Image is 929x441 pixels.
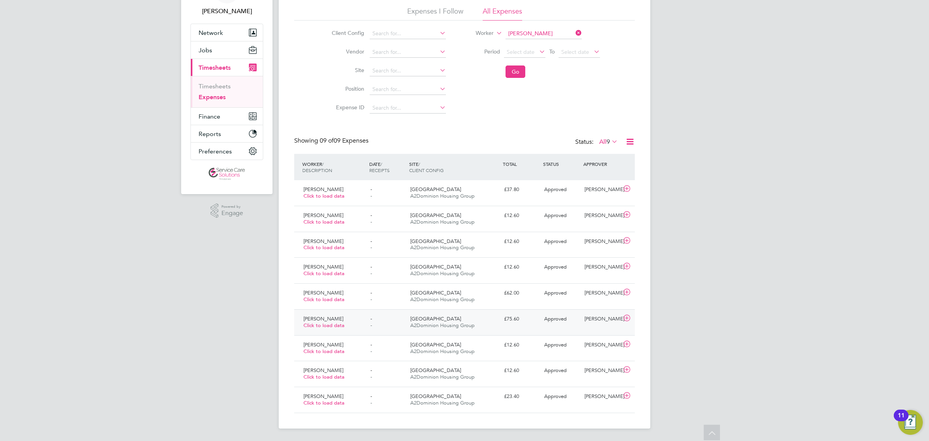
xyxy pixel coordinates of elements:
[303,193,345,199] span: Click to load data
[191,108,263,125] button: Finance
[199,64,231,71] span: Timesheets
[300,157,367,177] div: WORKER
[370,374,372,380] span: -
[370,289,372,296] span: -
[410,270,475,277] span: A2Dominion Housing Group
[191,24,263,41] button: Network
[410,341,461,348] span: [GEOGRAPHIC_DATA]
[410,289,461,296] span: [GEOGRAPHIC_DATA]
[303,186,343,193] span: [PERSON_NAME]
[410,238,461,245] span: [GEOGRAPHIC_DATA]
[191,143,263,160] button: Preferences
[581,183,622,196] div: [PERSON_NAME]
[544,289,567,296] span: Approved
[303,322,345,329] span: Click to load data
[303,244,345,251] span: Click to load data
[199,130,221,138] span: Reports
[303,367,343,374] span: [PERSON_NAME]
[547,47,557,57] span: To
[898,410,923,435] button: Open Resource Center, 11 new notifications
[410,367,461,374] span: [GEOGRAPHIC_DATA]
[303,212,343,219] span: [PERSON_NAME]
[501,235,541,248] div: £12.60
[581,364,622,377] div: [PERSON_NAME]
[581,261,622,274] div: [PERSON_NAME]
[581,235,622,248] div: [PERSON_NAME]
[370,238,372,245] span: -
[410,219,475,225] span: A2Dominion Housing Group
[501,183,541,196] div: £37.80
[370,212,372,219] span: -
[370,315,372,322] span: -
[303,219,345,225] span: Click to load data
[465,48,500,55] label: Period
[501,339,541,351] div: £12.60
[199,29,223,36] span: Network
[544,238,567,245] span: Approved
[191,41,263,59] button: Jobs
[303,315,343,322] span: [PERSON_NAME]
[599,138,618,146] label: All
[199,83,231,90] a: Timesheets
[581,313,622,326] div: [PERSON_NAME]
[575,137,619,148] div: Status:
[294,137,370,145] div: Showing
[303,374,345,380] span: Click to load data
[410,400,475,406] span: A2Dominion Housing Group
[501,390,541,403] div: £23.40
[483,7,522,21] li: All Expenses
[410,186,461,193] span: [GEOGRAPHIC_DATA]
[191,59,263,76] button: Timesheets
[191,76,263,107] div: Timesheets
[370,270,372,277] span: -
[211,203,243,218] a: Powered byEngage
[410,315,461,322] span: [GEOGRAPHIC_DATA]
[410,212,461,219] span: [GEOGRAPHIC_DATA]
[370,28,446,39] input: Search for...
[370,47,446,58] input: Search for...
[410,264,461,270] span: [GEOGRAPHIC_DATA]
[370,84,446,95] input: Search for...
[409,167,444,173] span: CLIENT CONFIG
[303,393,343,400] span: [PERSON_NAME]
[581,157,622,171] div: APPROVER
[381,161,382,167] span: /
[303,296,345,303] span: Click to load data
[303,264,343,270] span: [PERSON_NAME]
[209,168,245,180] img: servicecare-logo-retina.png
[607,138,610,146] span: 9
[320,137,334,145] span: 09 of
[581,209,622,222] div: [PERSON_NAME]
[303,289,343,296] span: [PERSON_NAME]
[370,322,372,329] span: -
[370,65,446,76] input: Search for...
[370,219,372,225] span: -
[329,48,364,55] label: Vendor
[320,137,369,145] span: 09 Expenses
[370,193,372,199] span: -
[199,47,212,54] span: Jobs
[199,93,226,101] a: Expenses
[544,393,567,400] span: Approved
[190,168,263,180] a: Go to home page
[370,103,446,114] input: Search for...
[410,193,475,199] span: A2Dominion Housing Group
[501,261,541,274] div: £12.60
[506,65,525,78] button: Go
[369,167,390,173] span: RECEIPTS
[370,296,372,303] span: -
[581,287,622,300] div: [PERSON_NAME]
[459,29,494,37] label: Worker
[370,264,372,270] span: -
[544,264,567,270] span: Approved
[370,367,372,374] span: -
[329,67,364,74] label: Site
[544,212,567,219] span: Approved
[501,157,541,171] div: TOTAL
[544,367,567,374] span: Approved
[190,7,263,16] span: Matt Robson
[541,157,581,171] div: STATUS
[199,148,232,155] span: Preferences
[191,125,263,142] button: Reports
[410,244,475,251] span: A2Dominion Housing Group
